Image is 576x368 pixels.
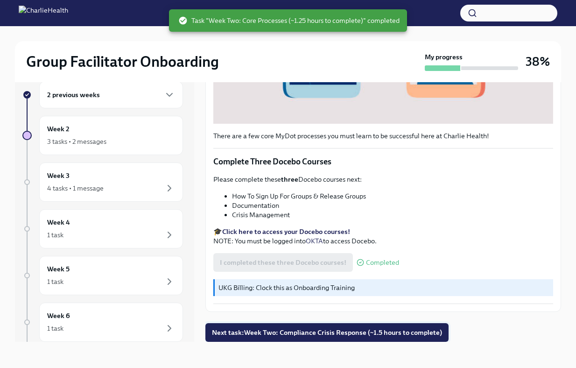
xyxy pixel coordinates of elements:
div: 2 previous weeks [39,81,183,108]
div: 1 task [47,277,63,286]
h6: Week 2 [47,124,70,134]
p: Please complete these Docebo courses next: [213,175,553,184]
a: Week 41 task [22,209,183,248]
a: Week 61 task [22,303,183,342]
a: Week 23 tasks • 2 messages [22,116,183,155]
a: OKTA [306,237,323,245]
li: Crisis Management [232,210,553,219]
button: Next task:Week Two: Compliance Crisis Response (~1.5 hours to complete) [205,323,449,342]
h3: 38% [526,53,550,70]
h6: Week 3 [47,170,70,181]
p: There are a few core MyDot processes you must learn to be successful here at Charlie Health! [213,131,553,141]
div: 3 tasks • 2 messages [47,137,106,146]
span: Completed [366,259,399,266]
strong: three [281,175,298,184]
img: CharlieHealth [19,6,68,21]
li: Documentation [232,201,553,210]
div: 1 task [47,324,63,333]
div: 1 task [47,230,63,240]
li: How To Sign Up For Groups & Release Groups [232,191,553,201]
p: 🎓 NOTE: You must be logged into to access Docebo. [213,227,553,246]
span: Next task : Week Two: Compliance Crisis Response (~1.5 hours to complete) [212,328,442,337]
a: Week 34 tasks • 1 message [22,163,183,202]
p: Complete Three Docebo Courses [213,156,553,167]
h6: Week 5 [47,264,70,274]
h6: Week 4 [47,217,70,227]
h6: Week 6 [47,311,70,321]
p: UKG Billing: Clock this as Onboarding Training [218,283,549,292]
span: Task "Week Two: Core Processes (~1.25 hours to complete)" completed [178,16,400,25]
h2: Group Facilitator Onboarding [26,52,219,71]
a: Week 51 task [22,256,183,295]
a: Click here to access your Docebo courses! [222,227,350,236]
div: 4 tasks • 1 message [47,184,104,193]
h6: 2 previous weeks [47,90,100,100]
strong: My progress [425,52,463,62]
